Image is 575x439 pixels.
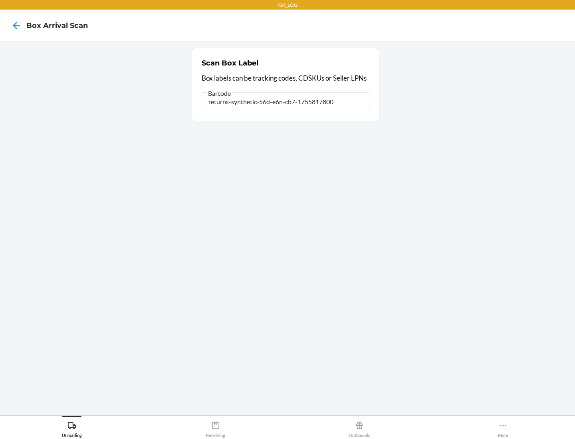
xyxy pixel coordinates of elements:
p: Box labels can be tracking codes, CDSKUs or Seller LPNs [202,73,369,83]
p: TST_LOG [278,2,297,9]
h4: Box Arrival Scan [26,20,88,31]
button: Outbounds [287,416,431,438]
button: Receiving [144,416,287,438]
h2: Scan Box Label [202,58,258,68]
div: Outbounds [349,418,370,438]
div: Unloading [62,418,82,438]
input: Barcode [202,92,369,111]
button: More [431,416,575,438]
div: More [498,418,508,438]
div: Receiving [206,418,225,438]
span: Barcode [207,89,232,97]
